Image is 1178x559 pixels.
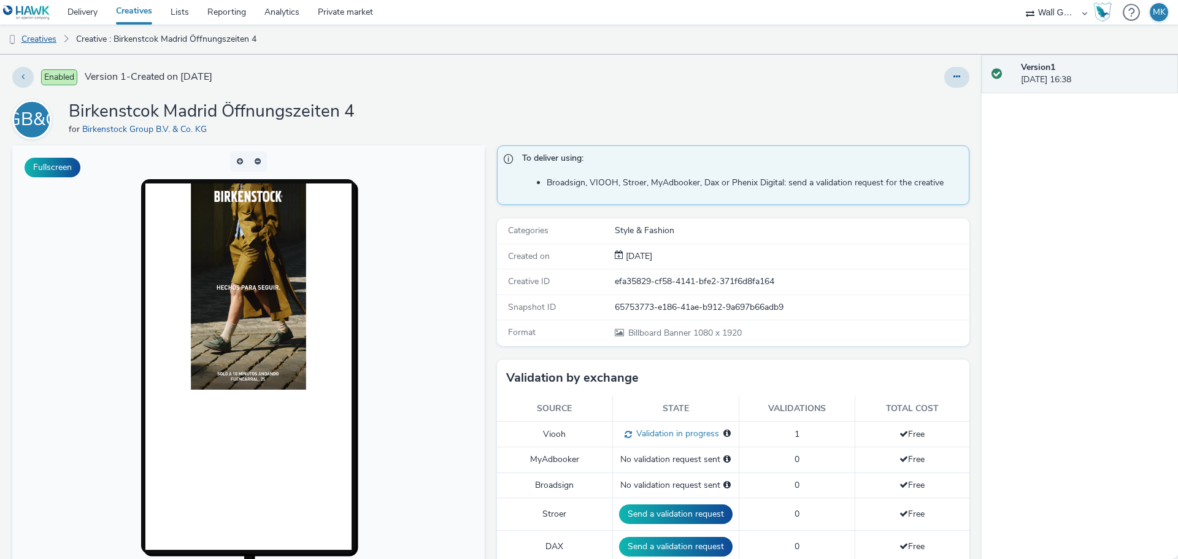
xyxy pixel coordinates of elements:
[497,422,612,447] td: Viooh
[615,276,968,288] div: efa35829-cf58-4141-bfe2-371f6d8fa164
[41,69,77,85] span: Enabled
[508,276,550,287] span: Creative ID
[899,428,925,440] span: Free
[855,396,969,422] th: Total cost
[619,479,733,492] div: No validation request sent
[69,100,355,123] h1: Birkenstcok Madrid Öffnungszeiten 4
[615,225,968,237] div: Style & Fashion
[623,250,652,262] span: [DATE]
[795,453,799,465] span: 0
[547,177,963,189] li: Broadsign, VIOOH, Stroer, MyAdbooker, Dax or Phenix Digital: send a validation request for the cr...
[899,479,925,491] span: Free
[522,152,957,168] span: To deliver using:
[508,250,550,262] span: Created on
[899,453,925,465] span: Free
[497,447,612,472] td: MyAdbooker
[1021,61,1168,87] div: [DATE] 16:38
[25,158,80,177] button: Fullscreen
[623,250,652,263] div: Creation 10 September 2025, 16:38
[627,327,742,339] span: 1080 x 1920
[506,369,639,387] h3: Validation by exchange
[69,123,82,135] span: for
[899,541,925,552] span: Free
[6,34,18,46] img: dooh
[12,114,56,125] a: BGB&CK
[795,479,799,491] span: 0
[508,301,556,313] span: Snapshot ID
[179,38,294,244] img: Advertisement preview
[615,301,968,314] div: 65753773-e186-41ae-b912-9a697b66adb9
[497,472,612,498] td: Broadsign
[739,396,855,422] th: Validations
[612,396,739,422] th: State
[723,479,731,492] div: Please select a deal below and click on Send to send a validation request to Broadsign.
[619,537,733,557] button: Send a validation request
[508,225,549,236] span: Categories
[632,428,719,439] span: Validation in progress
[795,508,799,520] span: 0
[1153,3,1166,21] div: MK
[3,5,50,20] img: undefined Logo
[899,508,925,520] span: Free
[85,70,212,84] span: Version 1 - Created on [DATE]
[82,123,212,135] a: Birkenstock Group B.V. & Co. KG
[1093,2,1117,22] a: Hawk Academy
[795,428,799,440] span: 1
[1021,61,1055,73] strong: Version 1
[70,25,263,54] a: Creative : Birkenstcok Madrid Öffnungszeiten 4
[1093,2,1112,22] img: Hawk Academy
[508,326,536,338] span: Format
[497,396,612,422] th: Source
[795,541,799,552] span: 0
[619,504,733,524] button: Send a validation request
[497,498,612,531] td: Stroer
[628,327,693,339] span: Billboard Banner
[723,453,731,466] div: Please select a deal below and click on Send to send a validation request to MyAdbooker.
[619,453,733,466] div: No validation request sent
